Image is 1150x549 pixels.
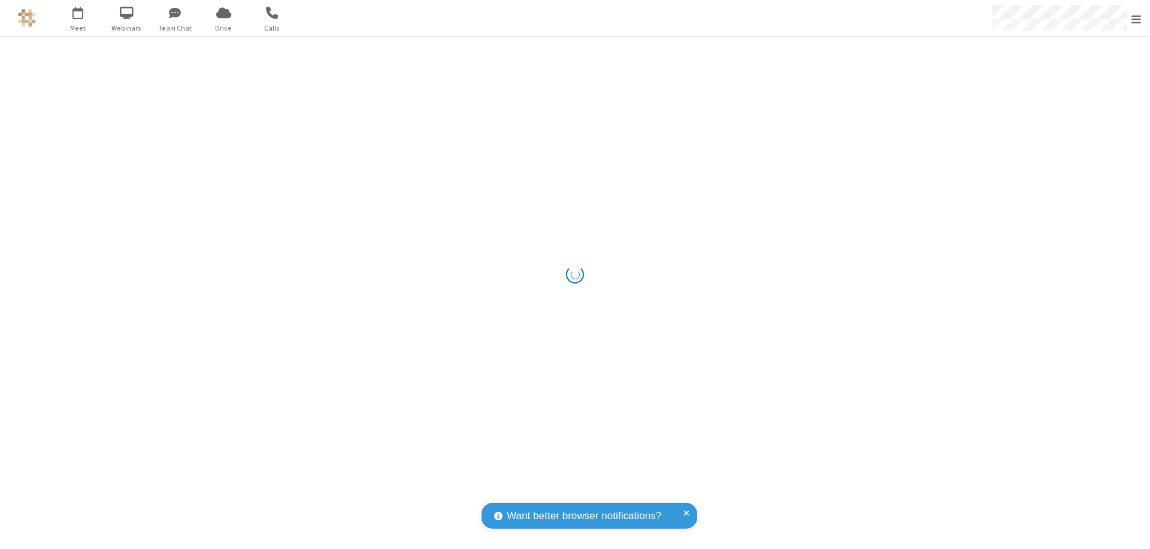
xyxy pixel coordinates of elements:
[56,23,101,34] span: Meet
[104,23,149,34] span: Webinars
[201,23,246,34] span: Drive
[507,508,661,524] span: Want better browser notifications?
[250,23,295,34] span: Calls
[18,9,36,27] img: QA Selenium DO NOT DELETE OR CHANGE
[153,23,198,34] span: Team Chat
